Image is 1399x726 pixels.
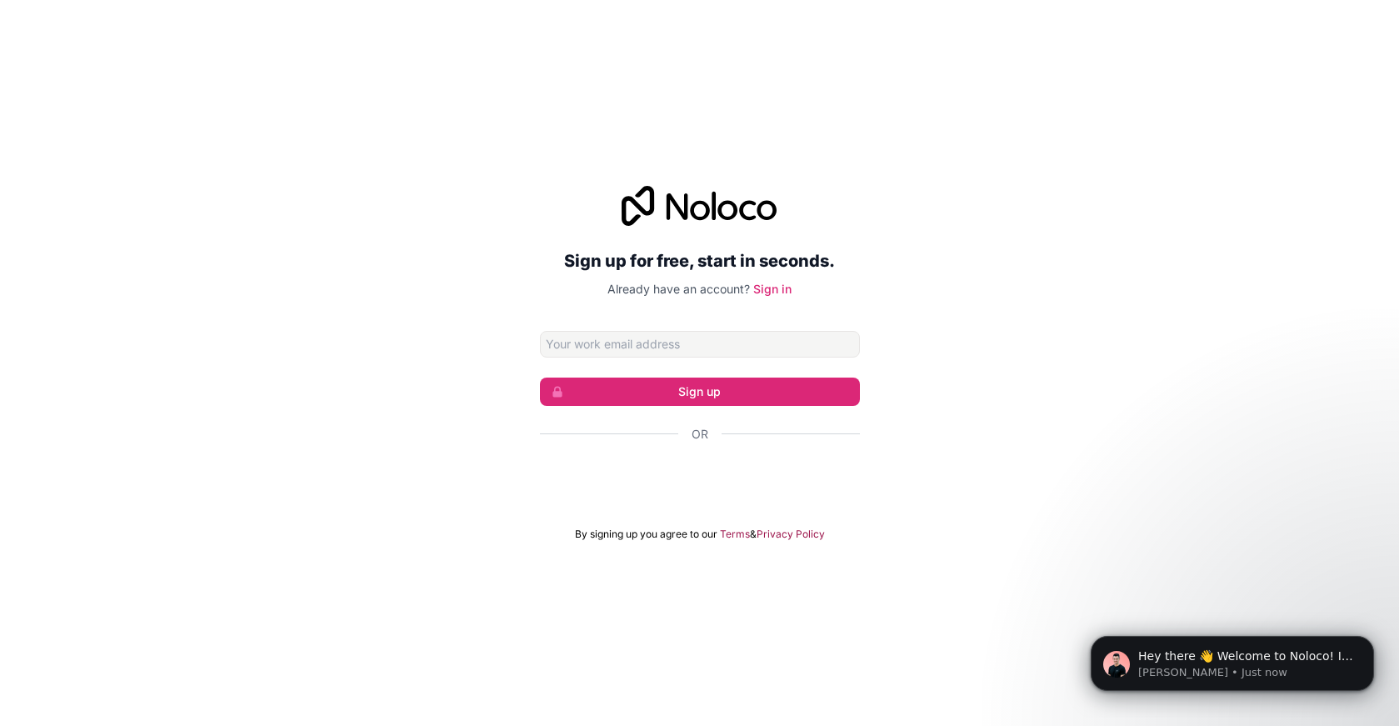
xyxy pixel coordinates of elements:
iframe: Intercom notifications message [1066,601,1399,718]
input: Email address [540,331,860,358]
a: Sign in [753,282,792,296]
span: By signing up you agree to our [575,528,717,541]
iframe: Sign in with Google Button [532,461,868,498]
a: Privacy Policy [757,528,825,541]
button: Sign up [540,378,860,406]
a: Terms [720,528,750,541]
span: & [750,528,757,541]
span: Already have an account? [607,282,750,296]
span: Or [692,426,708,443]
h2: Sign up for free, start in seconds. [540,246,860,276]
